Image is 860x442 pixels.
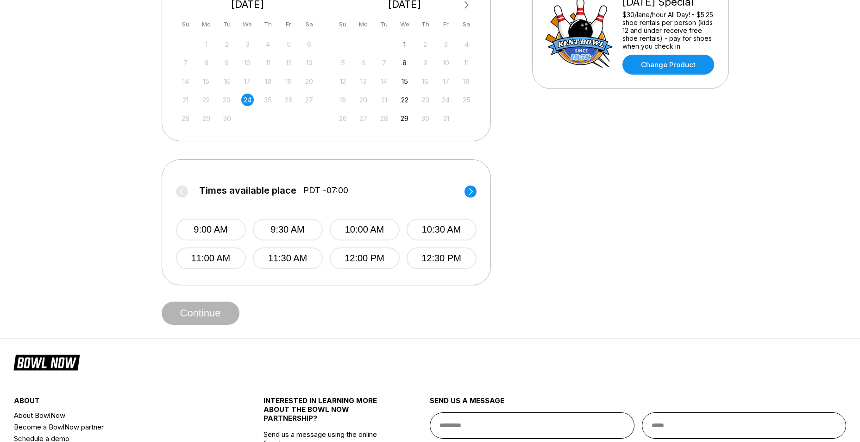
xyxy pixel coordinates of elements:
div: Not available Saturday, October 11th, 2025 [460,57,473,69]
div: Mo [357,18,370,31]
div: Not available Sunday, September 14th, 2025 [179,75,192,88]
div: Not available Tuesday, September 30th, 2025 [220,112,233,125]
div: Not available Friday, September 26th, 2025 [282,94,295,106]
div: Fr [282,18,295,31]
div: Not available Friday, October 24th, 2025 [439,94,452,106]
div: Not available Friday, September 5th, 2025 [282,38,295,51]
div: Not available Tuesday, October 7th, 2025 [378,57,390,69]
div: Su [337,18,349,31]
div: Tu [378,18,390,31]
div: Tu [220,18,233,31]
div: send us a message [430,396,846,412]
button: 10:00 AM [330,219,400,240]
div: Not available Wednesday, September 17th, 2025 [241,75,254,88]
div: Not available Friday, October 10th, 2025 [439,57,452,69]
span: Times available place [199,185,296,196]
div: about [14,396,222,410]
div: Not available Friday, October 31st, 2025 [439,112,452,125]
div: Not available Sunday, October 5th, 2025 [337,57,349,69]
div: Choose Wednesday, October 22nd, 2025 [398,94,411,106]
div: Not available Sunday, September 21st, 2025 [179,94,192,106]
div: Not available Sunday, September 7th, 2025 [179,57,192,69]
div: Th [262,18,274,31]
div: Sa [460,18,473,31]
div: $30/lane/hour All Day! - $5.25 shoe rentals per person (kids 12 and under receive free shoe renta... [622,11,716,50]
div: Not available Wednesday, September 3rd, 2025 [241,38,254,51]
div: Not available Thursday, October 16th, 2025 [419,75,432,88]
div: Not available Friday, September 19th, 2025 [282,75,295,88]
div: Not available Tuesday, September 9th, 2025 [220,57,233,69]
button: 10:30 AM [407,219,477,240]
div: Not available Tuesday, September 23rd, 2025 [220,94,233,106]
div: Th [419,18,432,31]
div: Not available Monday, September 22nd, 2025 [200,94,213,106]
div: Not available Monday, September 15th, 2025 [200,75,213,88]
div: Not available Monday, October 20th, 2025 [357,94,370,106]
div: Not available Friday, October 3rd, 2025 [439,38,452,51]
div: Not available Saturday, October 18th, 2025 [460,75,473,88]
div: We [241,18,254,31]
div: Not available Sunday, October 19th, 2025 [337,94,349,106]
div: Not available Thursday, September 18th, 2025 [262,75,274,88]
div: Not available Monday, September 8th, 2025 [200,57,213,69]
button: 11:00 AM [176,247,246,269]
a: Change Product [622,55,714,75]
div: Not available Tuesday, October 28th, 2025 [378,112,390,125]
div: Fr [439,18,452,31]
div: Not available Thursday, October 30th, 2025 [419,112,432,125]
div: Choose Wednesday, October 29th, 2025 [398,112,411,125]
button: 9:30 AM [253,219,323,240]
div: Not available Friday, September 12th, 2025 [282,57,295,69]
div: Mo [200,18,213,31]
div: Not available Tuesday, September 2nd, 2025 [220,38,233,51]
div: Not available Thursday, October 2nd, 2025 [419,38,432,51]
div: Not available Thursday, September 4th, 2025 [262,38,274,51]
button: 12:30 PM [407,247,477,269]
div: Choose Wednesday, October 1st, 2025 [398,38,411,51]
a: Become a BowlNow partner [14,421,222,433]
button: 9:00 AM [176,219,246,240]
div: month 2025-10 [335,37,474,125]
div: Choose Wednesday, October 15th, 2025 [398,75,411,88]
div: Not available Thursday, September 11th, 2025 [262,57,274,69]
div: Not available Saturday, October 25th, 2025 [460,94,473,106]
div: Not available Sunday, September 28th, 2025 [179,112,192,125]
div: Not available Saturday, September 27th, 2025 [303,94,315,106]
div: Not available Saturday, September 20th, 2025 [303,75,315,88]
div: Not available Monday, October 6th, 2025 [357,57,370,69]
span: PDT -07:00 [303,185,348,196]
div: Not available Sunday, October 26th, 2025 [337,112,349,125]
button: 12:00 PM [330,247,400,269]
div: Su [179,18,192,31]
div: Not available Tuesday, October 14th, 2025 [378,75,390,88]
div: INTERESTED IN LEARNING MORE ABOUT THE BOWL NOW PARTNERSHIP? [264,396,389,430]
div: Not available Monday, October 13th, 2025 [357,75,370,88]
a: About BowlNow [14,410,222,421]
div: Not available Thursday, September 25th, 2025 [262,94,274,106]
div: Not available Sunday, October 12th, 2025 [337,75,349,88]
button: 11:30 AM [253,247,323,269]
div: Choose Wednesday, September 24th, 2025 [241,94,254,106]
div: Not available Monday, October 27th, 2025 [357,112,370,125]
div: Not available Wednesday, September 10th, 2025 [241,57,254,69]
div: Not available Saturday, September 13th, 2025 [303,57,315,69]
div: Not available Saturday, September 6th, 2025 [303,38,315,51]
div: month 2025-09 [178,37,317,125]
div: Not available Friday, October 17th, 2025 [439,75,452,88]
div: Not available Thursday, October 23rd, 2025 [419,94,432,106]
div: Not available Thursday, October 9th, 2025 [419,57,432,69]
div: Not available Monday, September 29th, 2025 [200,112,213,125]
div: Not available Tuesday, October 21st, 2025 [378,94,390,106]
div: Not available Monday, September 1st, 2025 [200,38,213,51]
div: Sa [303,18,315,31]
div: Not available Tuesday, September 16th, 2025 [220,75,233,88]
div: Not available Saturday, October 4th, 2025 [460,38,473,51]
div: Choose Wednesday, October 8th, 2025 [398,57,411,69]
div: We [398,18,411,31]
